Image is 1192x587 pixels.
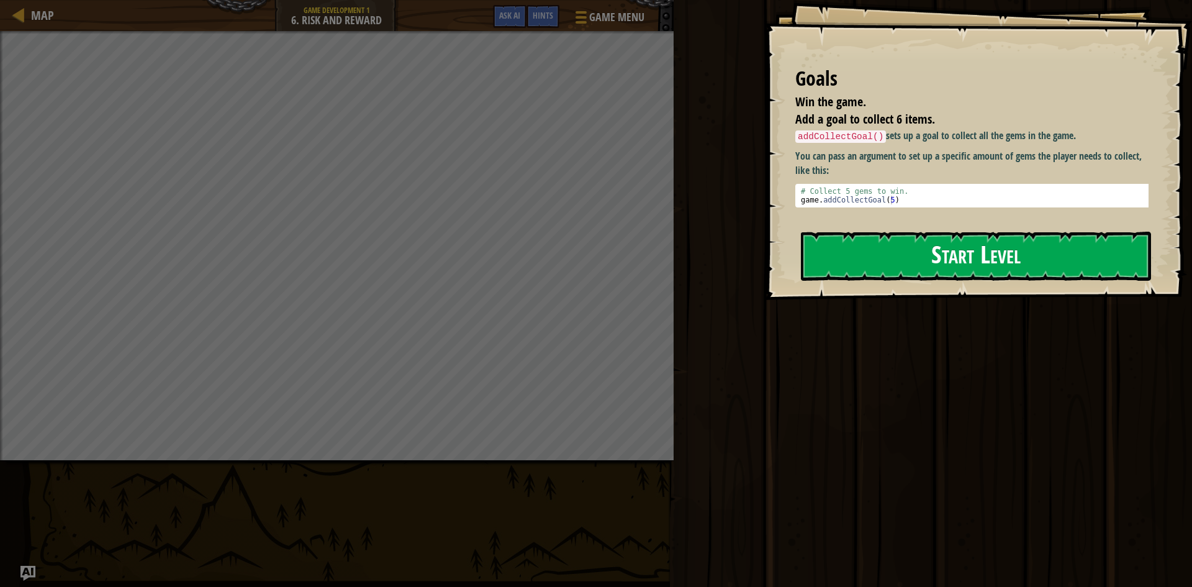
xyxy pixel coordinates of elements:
[589,9,644,25] span: Game Menu
[780,93,1145,111] li: Win the game.
[566,5,652,34] button: Game Menu
[780,111,1145,129] li: Add a goal to collect 6 items.
[31,7,54,24] span: Map
[25,7,54,24] a: Map
[795,65,1149,93] div: Goals
[795,111,935,127] span: Add a goal to collect 6 items.
[493,5,526,28] button: Ask AI
[20,566,35,581] button: Ask AI
[801,232,1151,281] button: Start Level
[795,93,866,110] span: Win the game.
[795,130,886,143] code: addCollectGoal()
[795,149,1158,178] p: You can pass an argument to set up a specific amount of gems the player needs to collect, like this:
[795,129,1158,143] p: sets up a goal to collect all the gems in the game.
[499,9,520,21] span: Ask AI
[533,9,553,21] span: Hints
